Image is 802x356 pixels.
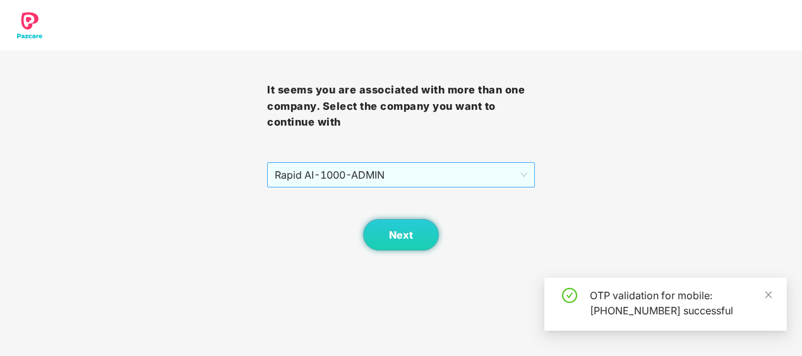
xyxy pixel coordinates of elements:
[267,82,534,131] h3: It seems you are associated with more than one company. Select the company you want to continue with
[275,163,527,187] span: Rapid AI - 1000 - ADMIN
[389,229,413,241] span: Next
[562,288,577,303] span: check-circle
[764,290,773,299] span: close
[590,288,772,318] div: OTP validation for mobile: [PHONE_NUMBER] successful
[363,219,439,251] button: Next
